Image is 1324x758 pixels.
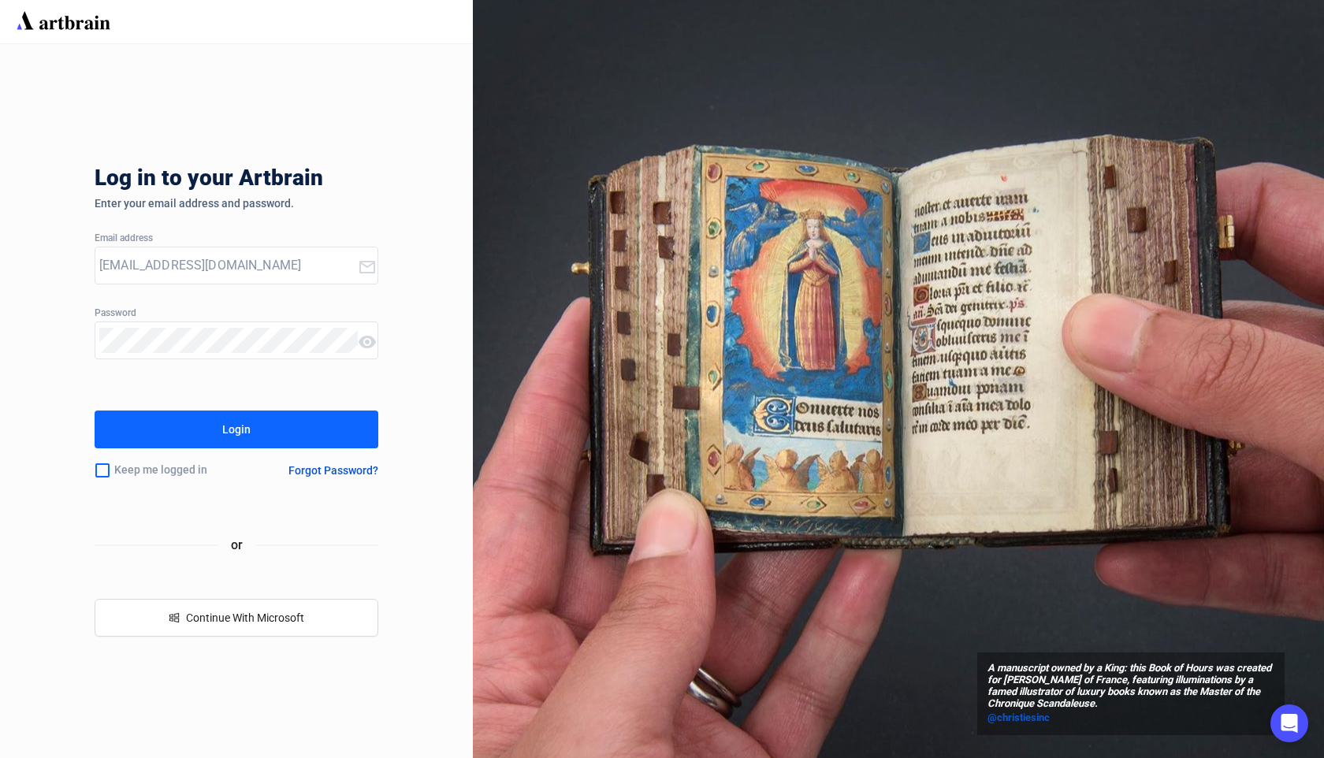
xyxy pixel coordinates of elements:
div: Email address [95,233,378,244]
div: Password [95,308,378,319]
div: Enter your email address and password. [95,197,378,210]
div: Login [222,417,251,442]
span: Continue With Microsoft [186,611,304,624]
button: Login [95,411,378,448]
div: Keep me logged in [95,454,251,487]
span: windows [169,612,180,623]
button: windowsContinue With Microsoft [95,599,378,637]
a: @christiesinc [987,710,1274,726]
span: @christiesinc [987,712,1050,723]
span: A manuscript owned by a King: this Book of Hours was created for [PERSON_NAME] of France, featuri... [987,663,1274,710]
div: Log in to your Artbrain [95,165,567,197]
input: Your Email [99,253,358,278]
span: or [218,535,255,555]
div: Forgot Password? [288,464,378,477]
div: Open Intercom Messenger [1270,704,1308,742]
